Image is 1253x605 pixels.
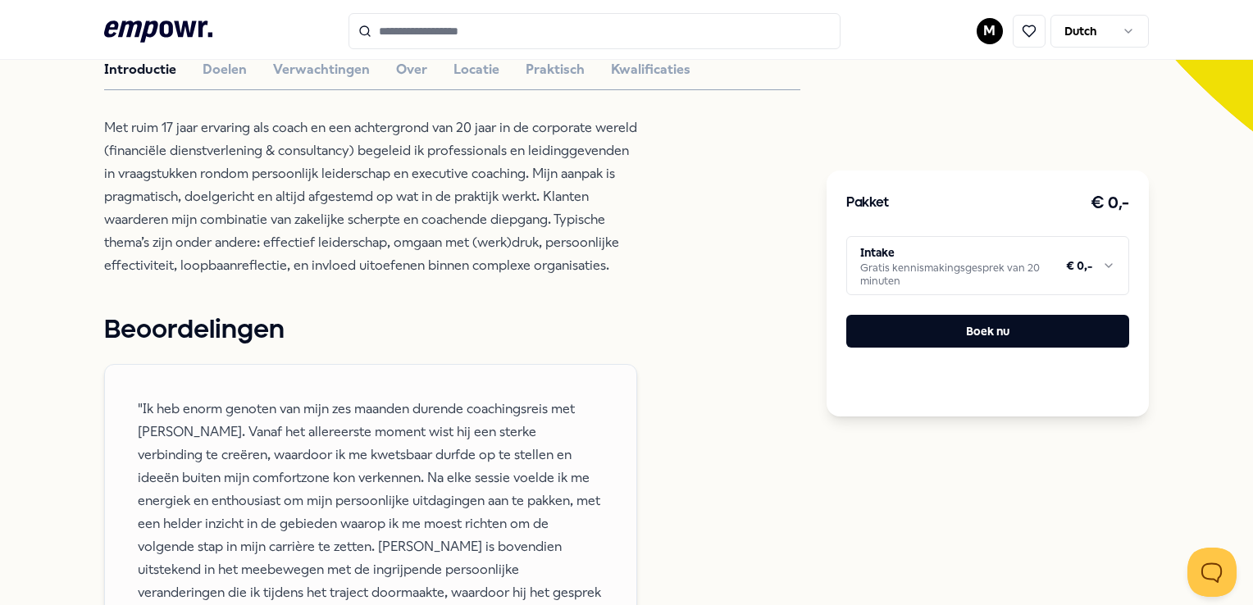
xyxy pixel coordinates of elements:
[1091,190,1129,216] h3: € 0,-
[104,310,800,351] h1: Beoordelingen
[453,59,499,80] button: Locatie
[104,59,176,80] button: Introductie
[846,193,889,214] h3: Pakket
[349,13,841,49] input: Search for products, categories or subcategories
[203,59,247,80] button: Doelen
[273,59,370,80] button: Verwachtingen
[977,18,1003,44] button: M
[611,59,690,80] button: Kwalificaties
[1187,548,1237,597] iframe: Help Scout Beacon - Open
[396,59,427,80] button: Over
[526,59,585,80] button: Praktisch
[104,116,637,277] p: Met ruim 17 jaar ervaring als coach en een achtergrond van 20 jaar in de corporate wereld (financ...
[846,315,1128,348] button: Boek nu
